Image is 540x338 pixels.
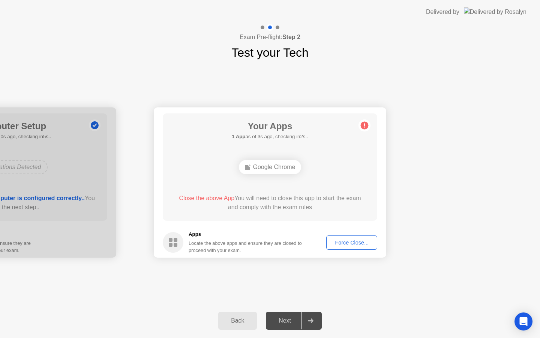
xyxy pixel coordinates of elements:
[231,44,309,62] h1: Test your Tech
[326,235,377,250] button: Force Close...
[189,240,302,254] div: Locate the above apps and ensure they are closed to proceed with your exam.
[232,134,245,139] b: 1 App
[189,231,302,238] h5: Apps
[268,317,301,324] div: Next
[232,119,308,133] h1: Your Apps
[464,8,526,16] img: Delivered by Rosalyn
[220,317,255,324] div: Back
[329,240,375,246] div: Force Close...
[174,194,367,212] div: You will need to close this app to start the exam and comply with the exam rules
[218,312,257,330] button: Back
[514,312,532,330] div: Open Intercom Messenger
[426,8,459,17] div: Delivered by
[179,195,234,201] span: Close the above App
[240,33,300,42] h4: Exam Pre-flight:
[266,312,322,330] button: Next
[232,133,308,140] h5: as of 3s ago, checking in2s..
[282,34,300,40] b: Step 2
[239,160,301,174] div: Google Chrome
